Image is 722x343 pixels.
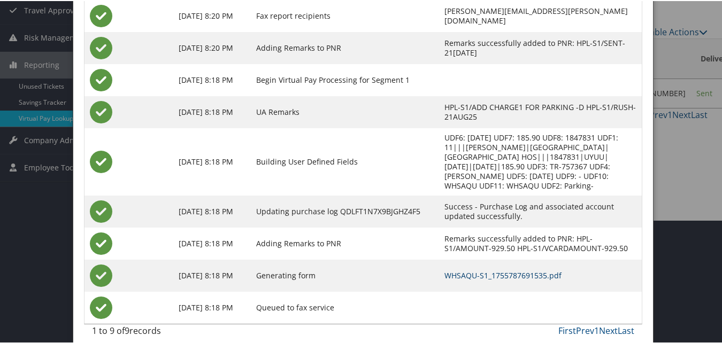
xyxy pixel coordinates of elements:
[251,259,439,291] td: Generating form
[594,324,599,336] a: 1
[251,127,439,194] td: Building User Defined Fields
[92,323,216,341] div: 1 to 9 of records
[439,31,642,63] td: Remarks successfully added to PNR: HPL-S1/SENT-21[DATE]
[251,291,439,323] td: Queued to fax service
[618,324,634,336] a: Last
[251,194,439,227] td: Updating purchase log QDLFT1N7X9BJGHZ4F5
[173,31,251,63] td: [DATE] 8:20 PM
[576,324,594,336] a: Prev
[251,63,439,95] td: Begin Virtual Pay Processing for Segment 1
[439,127,642,194] td: UDF6: [DATE] UDF7: 185.90 UDF8: 1847831 UDF1: 11|||[PERSON_NAME]|[GEOGRAPHIC_DATA]|[GEOGRAPHIC_DA...
[173,63,251,95] td: [DATE] 8:18 PM
[125,324,129,336] span: 9
[173,194,251,227] td: [DATE] 8:18 PM
[439,194,642,227] td: Success - Purchase Log and associated account updated successfully.
[439,227,642,259] td: Remarks successfully added to PNR: HPL-S1/AMOUNT-929.50 HPL-S1/VCARDAMOUNT-929.50
[173,291,251,323] td: [DATE] 8:18 PM
[444,269,562,279] a: WHSAQU-S1_1755787691535.pdf
[251,227,439,259] td: Adding Remarks to PNR
[439,95,642,127] td: HPL-S1/ADD CHARGE1 FOR PARKING -D HPL-S1/RUSH-21AUG25
[173,95,251,127] td: [DATE] 8:18 PM
[173,127,251,194] td: [DATE] 8:18 PM
[599,324,618,336] a: Next
[251,31,439,63] td: Adding Remarks to PNR
[173,259,251,291] td: [DATE] 8:18 PM
[173,227,251,259] td: [DATE] 8:18 PM
[251,95,439,127] td: UA Remarks
[558,324,576,336] a: First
